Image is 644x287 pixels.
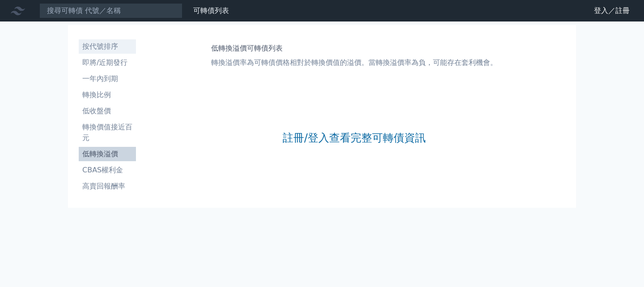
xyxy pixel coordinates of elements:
[587,4,637,18] a: 登入／註冊
[79,122,136,143] li: 轉換價值接近百元
[79,149,136,159] li: 低轉換溢價
[211,43,497,54] h1: 低轉換溢價可轉債列表
[79,88,136,102] a: 轉換比例
[79,120,136,145] a: 轉換價值接近百元
[79,104,136,118] a: 低收盤價
[79,56,136,70] a: 即將/近期發行
[39,3,182,18] input: 搜尋可轉債 代號／名稱
[193,6,229,15] a: 可轉債列表
[79,39,136,54] a: 按代號排序
[79,147,136,161] a: 低轉換溢價
[79,72,136,86] a: 一年內到期
[79,90,136,100] li: 轉換比例
[79,181,136,192] li: 高賣回報酬率
[79,106,136,116] li: 低收盤價
[211,57,497,68] p: 轉換溢價率為可轉債價格相對於轉換價值的溢價。當轉換溢價率為負，可能存在套利機會。
[79,73,136,84] li: 一年內到期
[79,57,136,68] li: 即將/近期發行
[79,163,136,177] a: CBAS權利金
[283,131,426,145] a: 註冊/登入查看完整可轉債資訊
[79,41,136,52] li: 按代號排序
[79,179,136,193] a: 高賣回報酬率
[79,165,136,176] li: CBAS權利金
